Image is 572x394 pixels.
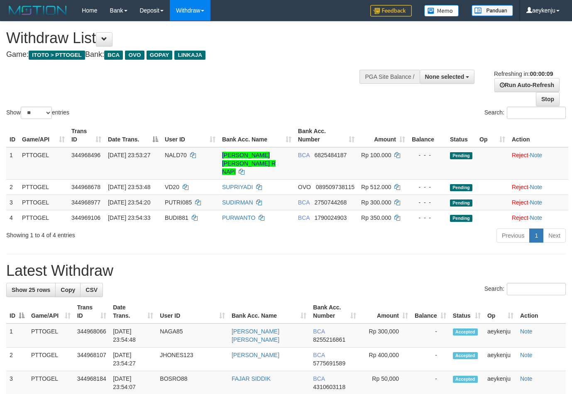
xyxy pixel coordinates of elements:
span: BUDI881 [165,214,188,221]
a: SUDIRMAN [222,199,253,206]
span: Copy 2750744268 to clipboard [315,199,347,206]
span: Copy 5775691589 to clipboard [313,360,345,367]
img: panduan.png [472,5,513,16]
td: PTTOGEL [19,179,68,195]
span: Accepted [453,328,478,336]
span: 344968977 [71,199,100,206]
th: ID [6,124,19,147]
span: OVO [298,184,311,190]
img: MOTION_logo.png [6,4,69,17]
th: Amount: activate to sort column ascending [358,124,408,147]
span: Accepted [453,352,478,359]
th: Action [517,300,566,323]
a: FAJAR SIDDIK [232,375,271,382]
img: Button%20Memo.svg [424,5,459,17]
span: [DATE] 23:54:33 [108,214,150,221]
label: Show entries [6,107,69,119]
td: 2 [6,348,28,371]
a: Note [530,152,543,158]
div: - - - [412,198,443,207]
th: ID: activate to sort column descending [6,300,28,323]
a: 1 [529,229,543,243]
th: User ID: activate to sort column ascending [156,300,228,323]
td: Rp 300,000 [359,323,411,348]
td: PTTOGEL [19,210,68,225]
a: Reject [512,152,528,158]
td: 4 [6,210,19,225]
th: Status: activate to sort column ascending [450,300,484,323]
td: PTTOGEL [28,348,74,371]
a: PURWANTO [222,214,256,221]
a: Note [530,184,543,190]
th: Bank Acc. Name: activate to sort column ascending [219,124,295,147]
td: 1 [6,323,28,348]
span: BCA [313,328,325,335]
span: Copy 6825484187 to clipboard [315,152,347,158]
a: [PERSON_NAME] [232,352,279,358]
th: Trans ID: activate to sort column ascending [68,124,105,147]
td: PTTOGEL [19,147,68,180]
a: Copy [55,283,81,297]
label: Search: [484,107,566,119]
span: Rp 350.000 [361,214,391,221]
span: Rp 512.000 [361,184,391,190]
a: Note [520,328,533,335]
span: Pending [450,152,472,159]
a: Note [520,375,533,382]
th: Amount: activate to sort column ascending [359,300,411,323]
a: Note [520,352,533,358]
span: 344969106 [71,214,100,221]
span: CSV [86,287,98,293]
td: JHONES123 [156,348,228,371]
div: PGA Site Balance / [359,70,419,84]
span: Copy 8255216861 to clipboard [313,336,345,343]
span: BCA [298,152,310,158]
td: 344968066 [74,323,110,348]
a: Show 25 rows [6,283,56,297]
a: Run Auto-Refresh [494,78,560,92]
th: Status [447,124,476,147]
td: · [508,210,568,225]
td: - [411,348,450,371]
span: BCA [298,214,310,221]
th: User ID: activate to sort column ascending [161,124,219,147]
span: Pending [450,215,472,222]
a: Reject [512,199,528,206]
th: Date Trans.: activate to sort column ascending [110,300,156,323]
a: Previous [496,229,530,243]
span: 344968678 [71,184,100,190]
span: Pending [450,184,472,191]
span: Copy 089509738115 to clipboard [316,184,354,190]
td: · [508,195,568,210]
a: Note [530,199,543,206]
td: aeykenju [484,348,517,371]
th: Bank Acc. Number: activate to sort column ascending [310,300,359,323]
input: Search: [507,107,566,119]
span: OVO [125,51,144,60]
div: - - - [412,151,443,159]
span: BCA [313,352,325,358]
td: 344968107 [74,348,110,371]
span: BCA [298,199,310,206]
a: [PERSON_NAME] [PERSON_NAME] R NAPI [222,152,276,175]
a: Stop [536,92,560,106]
a: [PERSON_NAME] [PERSON_NAME] [232,328,279,343]
h1: Withdraw List [6,30,373,46]
span: Copy 1790024903 to clipboard [315,214,347,221]
div: - - - [412,183,443,191]
span: None selected [425,73,464,80]
span: [DATE] 23:53:48 [108,184,150,190]
span: LINKAJA [174,51,205,60]
a: CSV [80,283,103,297]
span: Rp 300.000 [361,199,391,206]
td: 3 [6,195,19,210]
th: Op: activate to sort column ascending [476,124,508,147]
span: [DATE] 23:53:27 [108,152,150,158]
span: Show 25 rows [12,287,50,293]
div: Showing 1 to 4 of 4 entries [6,228,232,239]
span: BCA [104,51,123,60]
td: [DATE] 23:54:27 [110,348,156,371]
span: Accepted [453,376,478,383]
td: PTTOGEL [28,323,74,348]
th: Trans ID: activate to sort column ascending [74,300,110,323]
